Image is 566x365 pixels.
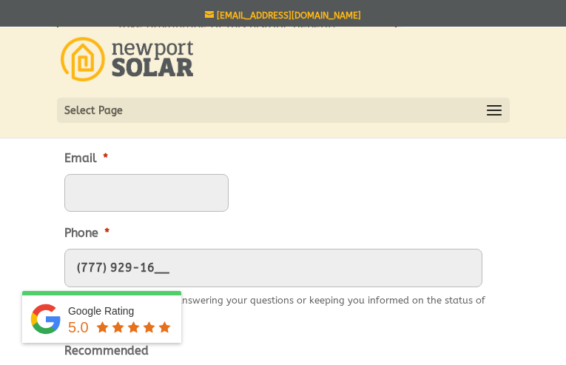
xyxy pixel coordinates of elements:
label: Email [64,151,108,167]
label: Phone [64,226,110,241]
span: 5.0 [68,319,89,335]
div: Google Rating [68,304,174,318]
a: [EMAIL_ADDRESS][DOMAIN_NAME] [205,10,361,21]
label: Recommended [64,344,149,359]
span: Select Page [64,102,123,119]
img: Newport Solar | Solar Energy Optimized. [61,37,194,81]
div: Only used in relation to answering your questions or keeping you informed on the status of your p... [64,287,491,329]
